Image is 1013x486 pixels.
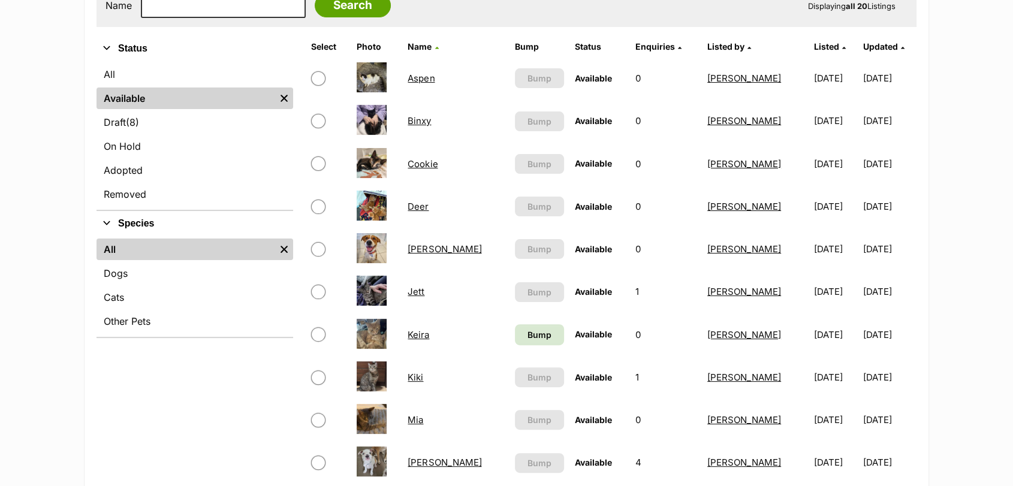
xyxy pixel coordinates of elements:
[863,314,915,355] td: [DATE]
[515,410,565,430] button: Bump
[515,324,565,345] a: Bump
[408,286,424,297] a: Jett
[707,73,781,84] a: [PERSON_NAME]
[631,314,701,355] td: 0
[631,143,701,185] td: 0
[635,41,675,52] span: translation missing: en.admin.listings.index.attributes.enquiries
[97,216,293,231] button: Species
[707,457,781,468] a: [PERSON_NAME]
[863,143,915,185] td: [DATE]
[809,228,861,270] td: [DATE]
[631,228,701,270] td: 0
[515,453,565,473] button: Bump
[707,329,781,340] a: [PERSON_NAME]
[408,372,423,383] a: Kiki
[846,1,867,11] strong: all 20
[809,357,861,398] td: [DATE]
[707,158,781,170] a: [PERSON_NAME]
[408,41,432,52] span: Name
[575,286,612,297] span: Available
[97,41,293,56] button: Status
[97,61,293,210] div: Status
[527,200,551,213] span: Bump
[809,58,861,99] td: [DATE]
[707,243,781,255] a: [PERSON_NAME]
[408,329,429,340] a: Keira
[570,37,629,56] th: Status
[408,158,438,170] a: Cookie
[97,135,293,157] a: On Hold
[635,41,682,52] a: Enquiries
[97,111,293,133] a: Draft
[814,41,846,52] a: Listed
[515,154,565,174] button: Bump
[631,186,701,227] td: 0
[527,243,551,255] span: Bump
[527,72,551,84] span: Bump
[707,414,781,425] a: [PERSON_NAME]
[863,41,905,52] a: Updated
[809,442,861,483] td: [DATE]
[863,442,915,483] td: [DATE]
[575,329,612,339] span: Available
[631,58,701,99] td: 0
[408,41,438,52] a: Name
[575,116,612,126] span: Available
[631,271,701,312] td: 1
[408,115,431,126] a: Binxy
[707,286,781,297] a: [PERSON_NAME]
[575,158,612,168] span: Available
[575,73,612,83] span: Available
[631,442,701,483] td: 4
[575,415,612,425] span: Available
[527,158,551,170] span: Bump
[515,197,565,216] button: Bump
[527,286,551,298] span: Bump
[97,64,293,85] a: All
[808,1,896,11] span: Displaying Listings
[809,186,861,227] td: [DATE]
[527,457,551,469] span: Bump
[707,201,781,212] a: [PERSON_NAME]
[707,372,781,383] a: [PERSON_NAME]
[863,228,915,270] td: [DATE]
[863,357,915,398] td: [DATE]
[97,87,275,109] a: Available
[809,271,861,312] td: [DATE]
[631,100,701,141] td: 0
[863,41,898,52] span: Updated
[97,183,293,205] a: Removed
[275,87,293,109] a: Remove filter
[863,186,915,227] td: [DATE]
[510,37,569,56] th: Bump
[575,201,612,212] span: Available
[97,159,293,181] a: Adopted
[527,115,551,128] span: Bump
[515,282,565,302] button: Bump
[863,271,915,312] td: [DATE]
[631,357,701,398] td: 1
[707,115,781,126] a: [PERSON_NAME]
[515,111,565,131] button: Bump
[97,236,293,337] div: Species
[707,41,751,52] a: Listed by
[408,73,435,84] a: Aspen
[863,58,915,99] td: [DATE]
[515,367,565,387] button: Bump
[575,372,612,382] span: Available
[575,244,612,254] span: Available
[97,310,293,332] a: Other Pets
[275,239,293,260] a: Remove filter
[408,201,429,212] a: Deer
[97,262,293,284] a: Dogs
[863,100,915,141] td: [DATE]
[527,371,551,384] span: Bump
[515,239,565,259] button: Bump
[707,41,744,52] span: Listed by
[809,399,861,440] td: [DATE]
[515,68,565,88] button: Bump
[408,457,481,468] a: [PERSON_NAME]
[97,239,275,260] a: All
[527,413,551,426] span: Bump
[126,115,139,129] span: (8)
